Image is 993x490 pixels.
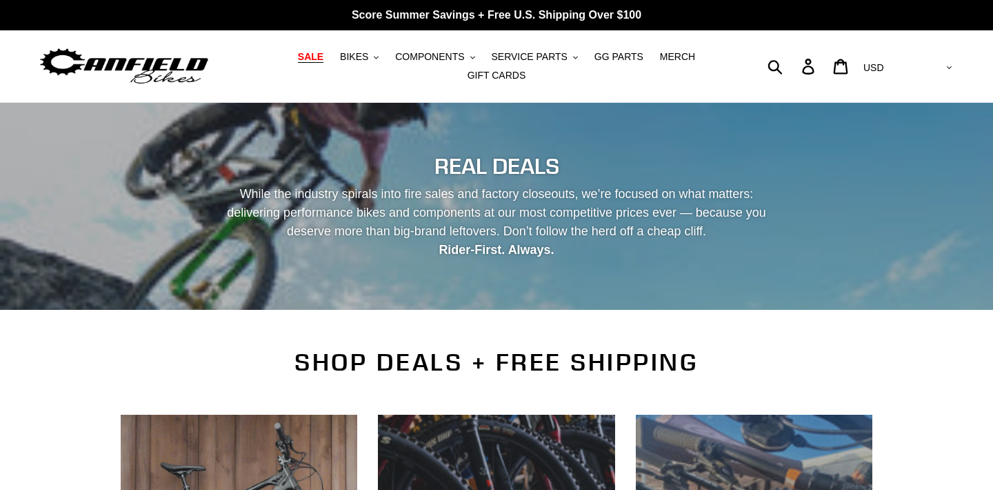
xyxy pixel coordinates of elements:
a: MERCH [653,48,702,66]
h2: REAL DEALS [121,153,872,179]
a: SALE [291,48,330,66]
span: MERCH [660,51,695,63]
button: SERVICE PARTS [484,48,584,66]
span: COMPONENTS [395,51,464,63]
span: BIKES [340,51,368,63]
img: Canfield Bikes [38,45,210,88]
span: SERVICE PARTS [491,51,567,63]
p: While the industry spirals into fire sales and factory closeouts, we’re focused on what matters: ... [214,185,779,259]
span: GG PARTS [594,51,643,63]
a: GG PARTS [588,48,650,66]
h2: SHOP DEALS + FREE SHIPPING [121,348,872,377]
span: SALE [298,51,323,63]
button: BIKES [333,48,385,66]
a: GIFT CARDS [461,66,533,85]
input: Search [775,51,810,81]
span: GIFT CARDS [468,70,526,81]
button: COMPONENTS [388,48,481,66]
strong: Rider-First. Always. [439,243,554,257]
